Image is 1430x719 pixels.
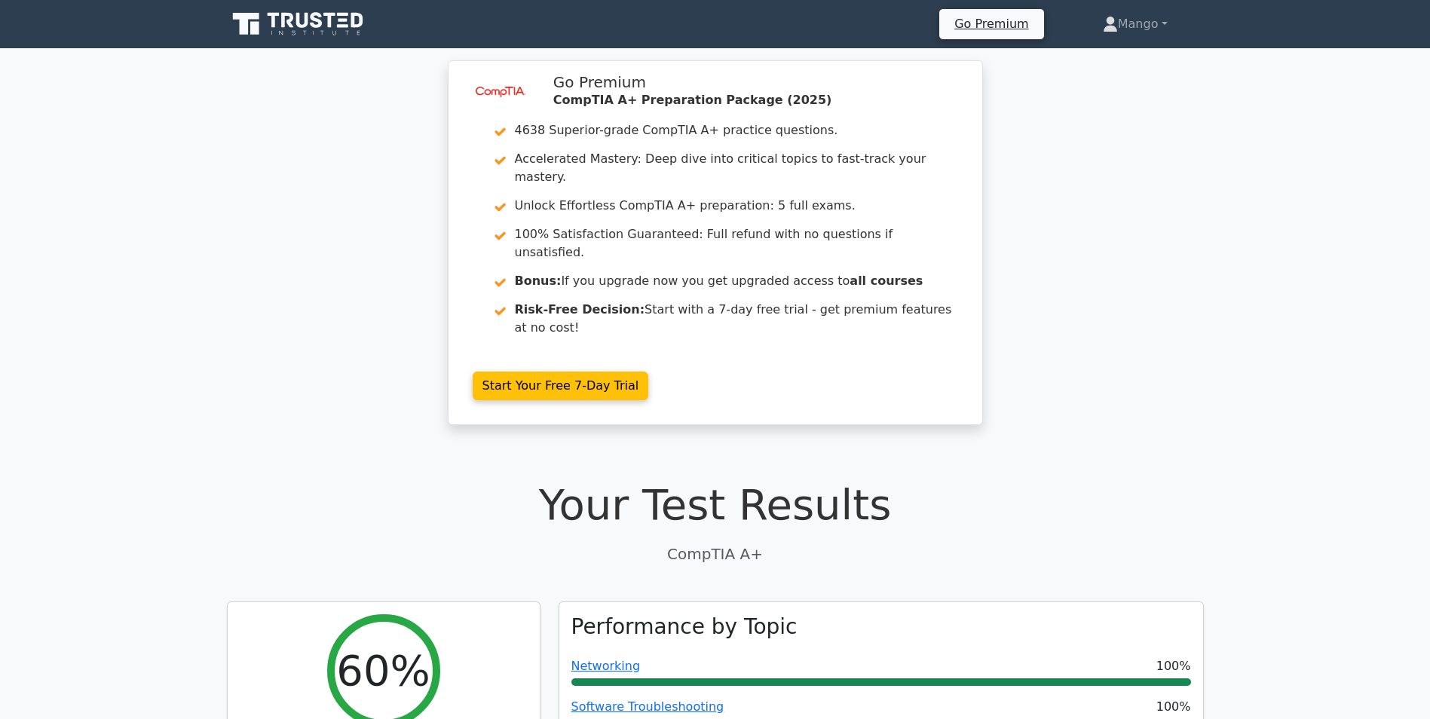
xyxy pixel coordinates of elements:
h2: 60% [336,645,430,696]
span: 100% [1156,657,1191,675]
p: CompTIA A+ [227,543,1204,565]
h1: Your Test Results [227,479,1204,530]
h3: Performance by Topic [571,614,798,640]
a: Networking [571,659,641,673]
a: Go Premium [945,14,1037,34]
a: Software Troubleshooting [571,699,724,714]
a: Start Your Free 7-Day Trial [473,372,649,400]
span: 100% [1156,698,1191,716]
a: Mango [1067,9,1204,39]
